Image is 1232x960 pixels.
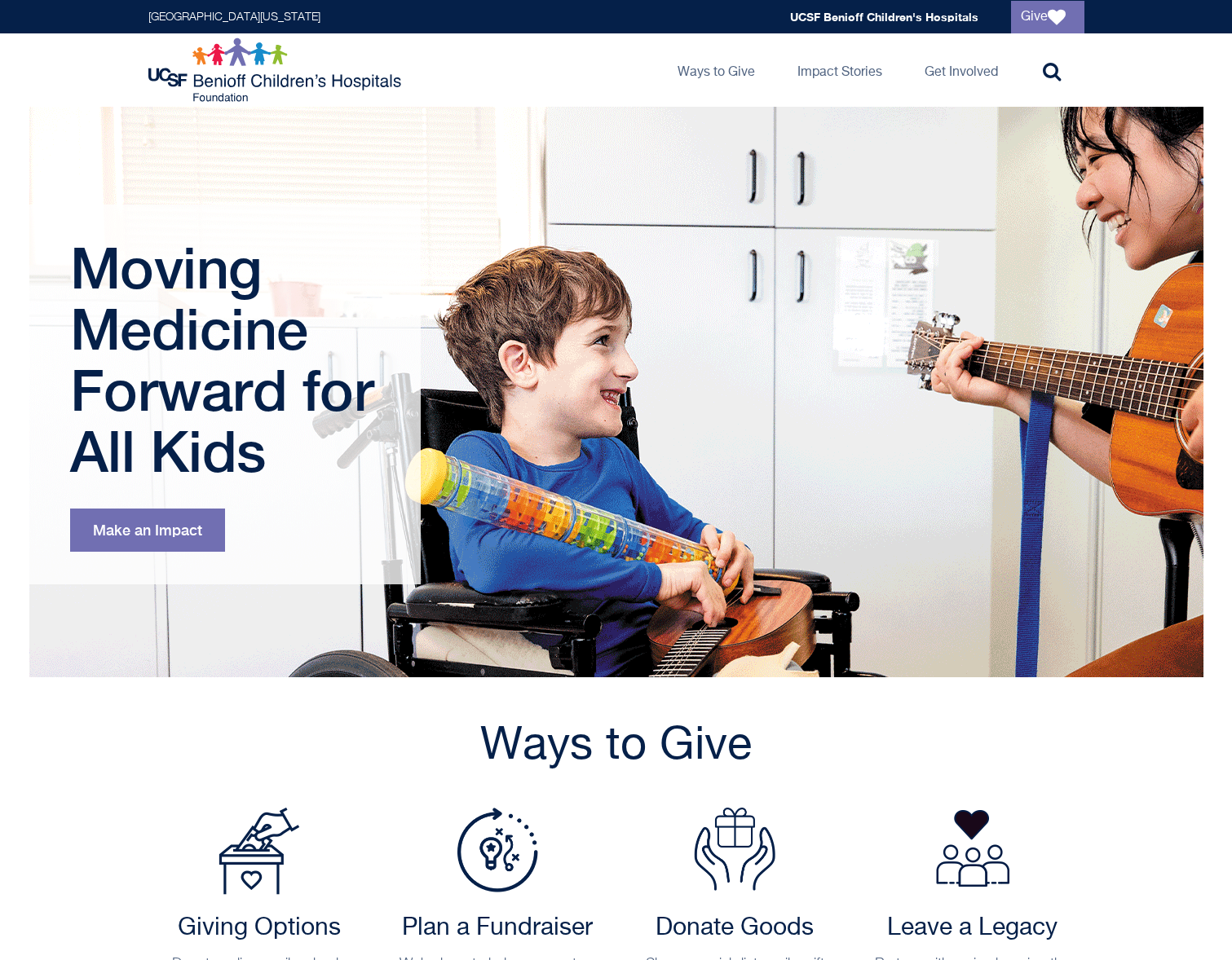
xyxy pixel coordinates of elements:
a: Make an Impact [70,509,225,552]
a: Ways to Give [665,33,768,107]
img: Payment Options [219,808,300,895]
a: Impact Stories [784,33,895,107]
h2: Leave a Legacy [869,914,1076,943]
a: Get Involved [912,33,1011,107]
a: [GEOGRAPHIC_DATA][US_STATE] [148,11,320,23]
a: Give [1011,1,1084,33]
h1: Moving Medicine Forward for All Kids [70,237,384,482]
h2: Donate Goods [632,914,839,943]
h2: Ways to Give [148,718,1084,775]
h2: Plan a Fundraiser [394,914,601,943]
a: UCSF Benioff Children's Hospitals [790,10,978,24]
img: Donate Goods [694,808,775,891]
img: Plan a Fundraiser [457,808,538,892]
img: Logo for UCSF Benioff Children's Hospitals Foundation [148,37,405,103]
h2: Giving Options [157,914,364,943]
